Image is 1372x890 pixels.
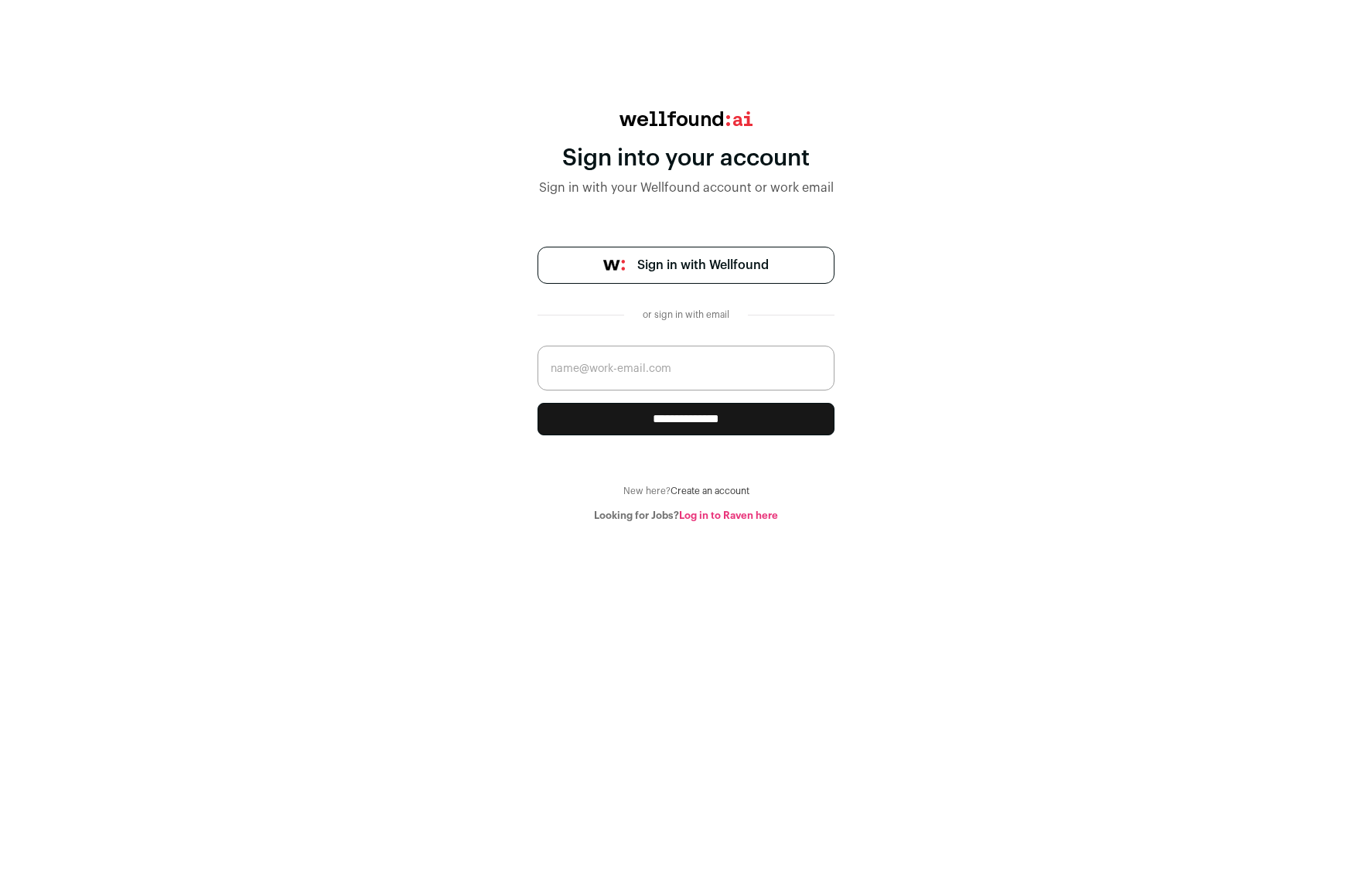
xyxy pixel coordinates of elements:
div: Sign in with your Wellfound account or work email [538,179,834,197]
a: Sign in with Wellfound [538,247,834,284]
div: Sign into your account [538,145,834,172]
div: New here? [538,485,834,497]
span: Sign in with Wellfound [637,256,769,275]
div: or sign in with email [637,309,735,321]
input: name@work-email.com [538,346,834,390]
div: Looking for Jobs? [538,510,834,522]
img: wellfound-symbol-flush-black-fb3c872781a75f747ccb3a119075da62bfe97bd399995f84a933054e44a575c4.png [603,260,625,271]
a: Log in to Raven here [679,510,778,520]
img: wellfound:ai [619,111,753,126]
a: Create an account [671,486,749,496]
